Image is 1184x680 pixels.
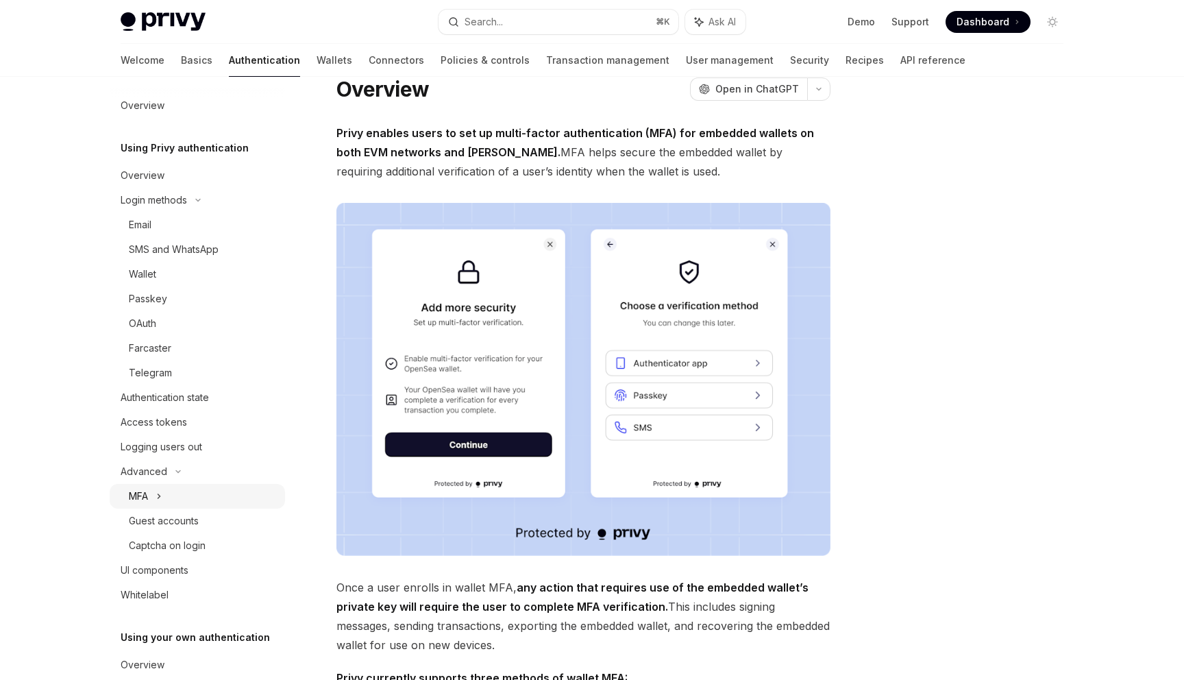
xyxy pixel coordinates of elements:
a: Authentication [229,44,300,77]
div: Search... [465,14,503,30]
a: Transaction management [546,44,669,77]
strong: Privy enables users to set up multi-factor authentication (MFA) for embedded wallets on both EVM ... [336,126,814,159]
div: Access tokens [121,414,187,430]
a: Dashboard [946,11,1031,33]
a: Overview [110,653,285,677]
div: Overview [121,97,164,114]
div: Whitelabel [121,587,169,603]
button: Search...⌘K [439,10,678,34]
span: Open in ChatGPT [715,82,799,96]
span: Dashboard [957,15,1009,29]
div: MFA [129,488,148,505]
button: Open in ChatGPT [690,77,807,101]
span: Ask AI [708,15,736,29]
a: Overview [110,163,285,188]
span: Once a user enrolls in wallet MFA, This includes signing messages, sending transactions, exportin... [336,578,830,655]
img: images/MFA.png [336,203,830,556]
strong: any action that requires use of the embedded wallet’s private key will require the user to comple... [336,581,809,614]
h1: Overview [336,77,429,101]
a: Recipes [846,44,884,77]
a: Captcha on login [110,533,285,558]
a: Basics [181,44,212,77]
a: UI components [110,558,285,583]
button: Ask AI [685,10,745,34]
a: Support [891,15,929,29]
h5: Using Privy authentication [121,140,249,156]
a: Passkey [110,287,285,311]
span: ⌘ K [656,16,670,27]
button: Toggle dark mode [1041,11,1063,33]
div: Overview [121,167,164,184]
div: Advanced [121,463,167,480]
a: Demo [848,15,875,29]
div: Login methods [121,192,187,208]
a: User management [686,44,774,77]
a: Connectors [369,44,424,77]
div: Captcha on login [129,537,206,554]
div: Overview [121,657,164,673]
a: Authentication state [110,385,285,410]
a: Farcaster [110,336,285,361]
div: Email [129,217,151,233]
div: Wallet [129,266,156,282]
a: SMS and WhatsApp [110,237,285,262]
div: Logging users out [121,439,202,455]
a: Security [790,44,829,77]
a: OAuth [110,311,285,336]
a: Wallet [110,262,285,287]
h5: Using your own authentication [121,629,270,646]
a: Policies & controls [441,44,530,77]
a: Overview [110,93,285,118]
div: Farcaster [129,340,171,356]
a: Telegram [110,361,285,385]
div: OAuth [129,315,156,332]
div: SMS and WhatsApp [129,241,219,258]
a: Whitelabel [110,583,285,607]
a: Email [110,212,285,237]
div: Guest accounts [129,513,199,529]
a: API reference [900,44,965,77]
img: light logo [121,12,206,32]
a: Logging users out [110,435,285,459]
div: Passkey [129,291,167,307]
a: Access tokens [110,410,285,435]
a: Wallets [317,44,352,77]
div: Authentication state [121,389,209,406]
div: UI components [121,562,188,579]
a: Welcome [121,44,164,77]
div: Telegram [129,365,172,381]
a: Guest accounts [110,509,285,533]
span: MFA helps secure the embedded wallet by requiring additional verification of a user’s identity wh... [336,123,830,181]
